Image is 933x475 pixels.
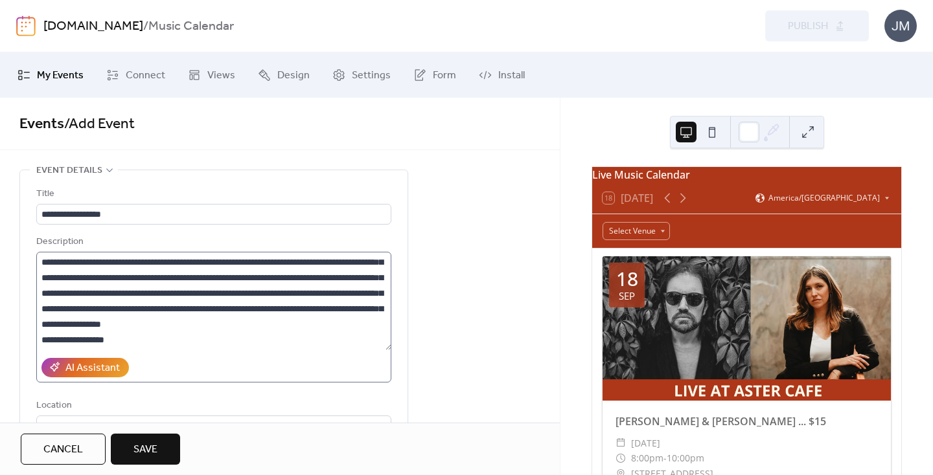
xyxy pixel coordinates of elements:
a: My Events [8,58,93,93]
div: Location [36,398,389,414]
a: Settings [323,58,400,93]
span: / Add Event [64,110,135,138]
a: Design [248,58,319,93]
div: AI Assistant [65,360,120,376]
span: America/[GEOGRAPHIC_DATA] [768,194,880,202]
b: Music Calendar [148,14,234,39]
span: Views [207,68,235,83]
a: [DOMAIN_NAME] [43,14,143,39]
span: Save [133,442,157,458]
span: Event details [36,163,102,179]
span: 8:00pm [631,450,663,466]
a: Connect [97,58,175,93]
span: Connect [126,68,165,83]
img: logo [16,16,36,36]
button: Cancel [21,434,106,465]
div: Title [36,186,389,202]
span: Design [277,68,310,83]
div: ​ [616,450,626,466]
div: JM [884,10,917,42]
div: Description [36,234,389,250]
div: 18 [616,269,638,289]
button: Save [111,434,180,465]
span: Install [498,68,525,83]
span: Settings [352,68,391,83]
a: [PERSON_NAME] & [PERSON_NAME] ... $15 [616,414,826,428]
div: Sep [619,291,635,301]
span: My Events [37,68,84,83]
a: Views [178,58,245,93]
span: Form [433,68,456,83]
b: / [143,14,148,39]
a: Events [19,110,64,138]
button: AI Assistant [41,358,129,377]
span: [DATE] [631,436,660,451]
span: 10:00pm [667,450,704,466]
a: Install [469,58,535,93]
span: Cancel [43,442,83,458]
div: ​ [616,436,626,451]
span: - [663,450,667,466]
a: Form [404,58,466,93]
div: Live Music Calendar [592,167,901,182]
